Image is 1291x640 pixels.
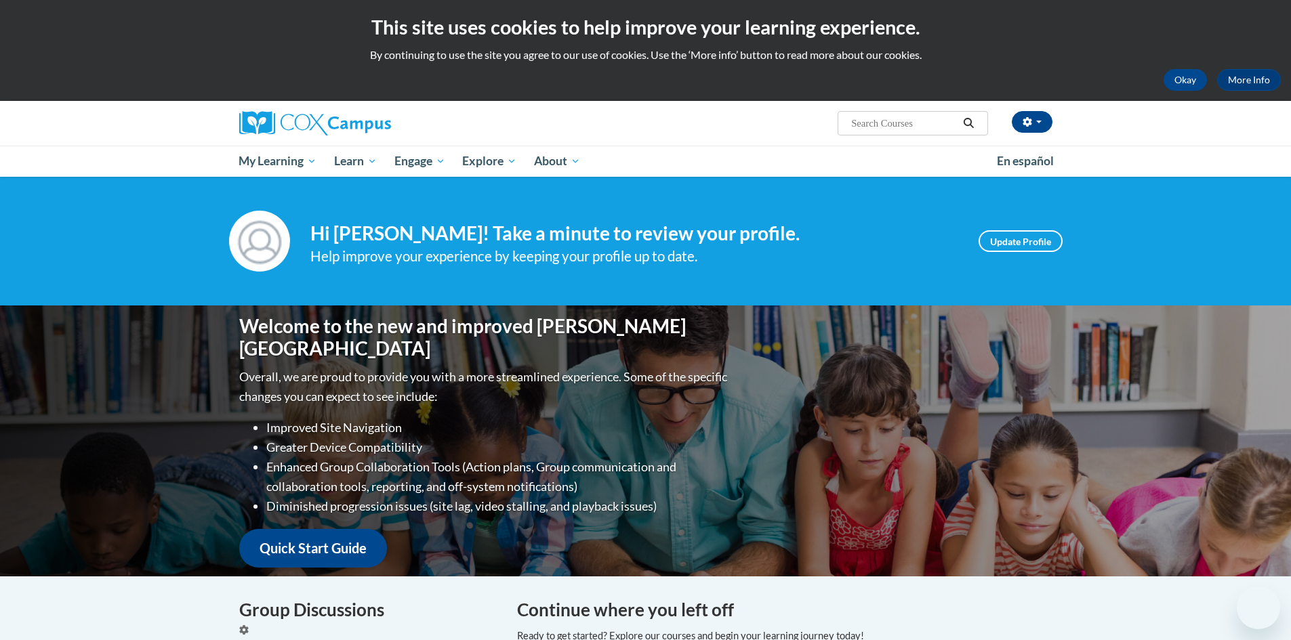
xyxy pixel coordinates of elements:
[310,222,958,245] h4: Hi [PERSON_NAME]! Take a minute to review your profile.
[462,153,516,169] span: Explore
[958,115,979,131] button: Search
[517,597,1052,623] h4: Continue where you left off
[266,457,731,496] li: Enhanced Group Collaboration Tools (Action plans, Group communication and collaboration tools, re...
[230,146,326,177] a: My Learning
[266,438,731,457] li: Greater Device Compatibility
[266,496,731,516] li: Diminished progression issues (site lag, video stalling, and playback issues)
[850,115,958,131] input: Search Courses
[239,153,316,169] span: My Learning
[10,14,1281,41] h2: This site uses cookies to help improve your learning experience.
[239,367,731,406] p: Overall, we are proud to provide you with a more streamlined experience. Some of the specific cha...
[310,245,958,268] div: Help improve your experience by keeping your profile up to date.
[10,47,1281,62] p: By continuing to use the site you agree to our use of cookies. Use the ‘More info’ button to read...
[534,153,580,169] span: About
[239,529,387,568] a: Quick Start Guide
[394,153,445,169] span: Engage
[1237,586,1280,629] iframe: Button to launch messaging window
[266,418,731,438] li: Improved Site Navigation
[239,315,731,360] h1: Welcome to the new and improved [PERSON_NAME][GEOGRAPHIC_DATA]
[979,230,1063,252] a: Update Profile
[325,146,386,177] a: Learn
[453,146,525,177] a: Explore
[988,147,1063,175] a: En español
[334,153,377,169] span: Learn
[219,146,1073,177] div: Main menu
[239,597,497,623] h4: Group Discussions
[1217,69,1281,91] a: More Info
[1012,111,1052,133] button: Account Settings
[229,211,290,272] img: Profile Image
[525,146,589,177] a: About
[997,154,1054,168] span: En español
[386,146,454,177] a: Engage
[239,111,391,135] img: Cox Campus
[1164,69,1207,91] button: Okay
[239,111,497,135] a: Cox Campus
